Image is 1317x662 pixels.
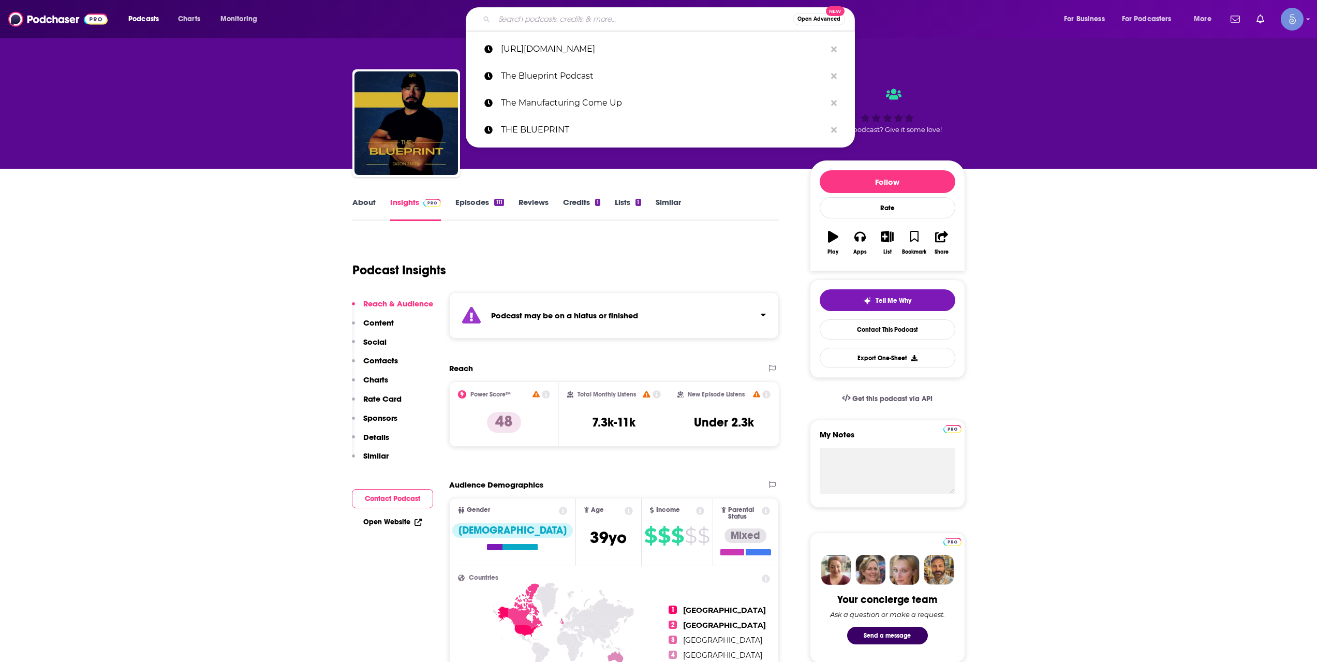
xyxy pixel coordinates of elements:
[487,412,521,433] p: 48
[452,523,573,538] div: [DEMOGRAPHIC_DATA]
[449,292,779,339] section: Click to expand status details
[590,527,627,548] span: 39 yo
[363,299,433,308] p: Reach & Audience
[874,224,900,261] button: List
[220,12,257,26] span: Monitoring
[1122,12,1172,26] span: For Podcasters
[519,197,549,221] a: Reviews
[1115,11,1187,27] button: open menu
[466,63,855,90] a: The Blueprint Podcast
[847,224,874,261] button: Apps
[685,527,697,544] span: $
[820,197,955,218] div: Rate
[501,90,826,116] p: The Manufacturing Come Up
[352,413,397,432] button: Sponsors
[683,651,762,660] span: [GEOGRAPHIC_DATA]
[1187,11,1224,27] button: open menu
[924,555,954,585] img: Jon Profile
[1064,12,1105,26] span: For Business
[466,36,855,63] a: [URL][DOMAIN_NAME]
[1281,8,1304,31] button: Show profile menu
[724,528,766,543] div: Mixed
[501,36,826,63] p: https://podcasts.apple.com/us/podcast/the-blueprint/id1640788166
[352,262,446,278] h1: Podcast Insights
[883,249,892,255] div: List
[363,337,387,347] p: Social
[820,430,955,448] label: My Notes
[669,636,677,644] span: 3
[494,11,793,27] input: Search podcasts, credits, & more...
[363,518,422,526] a: Open Website
[501,116,826,143] p: THE BLUEPRINT
[615,197,641,221] a: Lists1
[935,249,949,255] div: Share
[943,536,961,546] a: Pro website
[363,394,402,404] p: Rate Card
[467,507,490,513] span: Gender
[354,71,458,175] img: The Blueprint
[928,224,955,261] button: Share
[491,311,638,320] strong: Podcast may be on a hiatus or finished
[688,391,745,398] h2: New Episode Listens
[213,11,271,27] button: open menu
[449,363,473,373] h2: Reach
[635,199,641,206] div: 1
[810,79,965,143] div: Good podcast? Give it some love!
[469,575,498,581] span: Countries
[1194,12,1211,26] span: More
[827,249,838,255] div: Play
[363,451,389,461] p: Similar
[352,451,389,470] button: Similar
[1281,8,1304,31] span: Logged in as Spiral5-G1
[352,299,433,318] button: Reach & Audience
[830,610,945,619] div: Ask a question or make a request.
[476,7,865,31] div: Search podcasts, credits, & more...
[820,319,955,340] a: Contact This Podcast
[352,432,389,451] button: Details
[852,394,933,403] span: Get this podcast via API
[363,375,388,385] p: Charts
[847,627,928,644] button: Send a message
[669,606,677,614] span: 1
[466,116,855,143] a: THE BLUEPRINT
[352,197,376,221] a: About
[390,197,441,221] a: InsightsPodchaser Pro
[352,337,387,356] button: Social
[1252,10,1268,28] a: Show notifications dropdown
[943,425,961,433] img: Podchaser Pro
[728,507,760,520] span: Parental Status
[494,199,504,206] div: 111
[901,224,928,261] button: Bookmark
[658,527,670,544] span: $
[683,606,766,615] span: [GEOGRAPHIC_DATA]
[671,527,684,544] span: $
[352,489,433,508] button: Contact Podcast
[449,480,543,490] h2: Audience Demographics
[863,297,871,305] img: tell me why sparkle
[363,318,394,328] p: Content
[820,170,955,193] button: Follow
[943,423,961,433] a: Pro website
[8,9,108,29] img: Podchaser - Follow, Share and Rate Podcasts
[890,555,920,585] img: Jules Profile
[797,17,840,22] span: Open Advanced
[820,289,955,311] button: tell me why sparkleTell Me Why
[656,197,681,221] a: Similar
[128,12,159,26] span: Podcasts
[821,555,851,585] img: Sydney Profile
[178,12,200,26] span: Charts
[363,432,389,442] p: Details
[793,13,845,25] button: Open AdvancedNew
[352,318,394,337] button: Content
[683,621,766,630] span: [GEOGRAPHIC_DATA]
[837,593,937,606] div: Your concierge team
[820,348,955,368] button: Export One-Sheet
[853,249,867,255] div: Apps
[352,375,388,394] button: Charts
[820,224,847,261] button: Play
[121,11,172,27] button: open menu
[470,391,511,398] h2: Power Score™
[501,63,826,90] p: The Blueprint Podcast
